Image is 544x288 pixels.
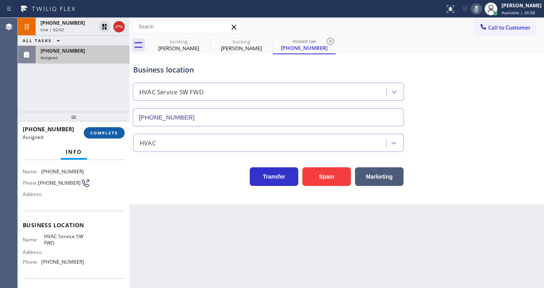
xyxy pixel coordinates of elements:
[41,259,84,265] span: [PHONE_NUMBER]
[23,38,52,43] span: ALL TASKS
[23,259,41,265] span: Phone:
[302,167,351,186] button: Spam
[133,108,404,126] input: Phone Number
[113,21,125,32] button: Hang up
[84,127,125,139] button: COMPLETE
[40,27,64,32] span: Live | 02:02
[99,21,110,32] button: Unhold Customer
[44,233,84,246] span: HVAC Service SW FWD
[23,169,41,175] span: Name:
[474,20,536,35] button: Call to Customer
[66,148,82,156] span: Info
[40,47,85,54] span: [PHONE_NUMBER]
[148,45,209,52] div: [PERSON_NAME]
[211,45,272,52] div: [PERSON_NAME]
[41,169,84,175] span: [PHONE_NUMBER]
[139,87,204,97] div: HVAC Service SW FWD
[274,38,335,44] div: missed call
[132,20,241,33] input: Search
[23,191,44,197] span: Address:
[23,237,44,243] span: Name:
[211,38,272,45] div: booking
[501,2,542,9] div: [PERSON_NAME]
[90,130,118,136] span: COMPLETE
[38,180,81,186] span: [PHONE_NUMBER]
[250,167,298,186] button: Transfer
[61,144,87,160] button: Info
[274,36,335,53] div: (888) 263-7287
[471,3,482,15] button: Mute
[133,64,404,75] div: Business location
[140,138,156,147] div: HVAC
[355,167,404,186] button: Marketing
[40,19,85,26] span: [PHONE_NUMBER]
[274,44,335,51] div: [PHONE_NUMBER]
[148,36,209,54] div: Patrick Heeg
[18,36,68,45] button: ALL TASKS
[40,55,57,60] span: Assigned
[148,38,209,45] div: booking
[211,36,272,54] div: Patrick Heeg
[23,249,44,255] span: Address:
[23,180,38,186] span: Phone:
[23,125,74,133] span: [PHONE_NUMBER]
[23,221,125,229] span: Business location
[488,24,531,31] span: Call to Customer
[23,134,43,141] span: Assigned
[501,10,535,15] span: Available | 26:58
